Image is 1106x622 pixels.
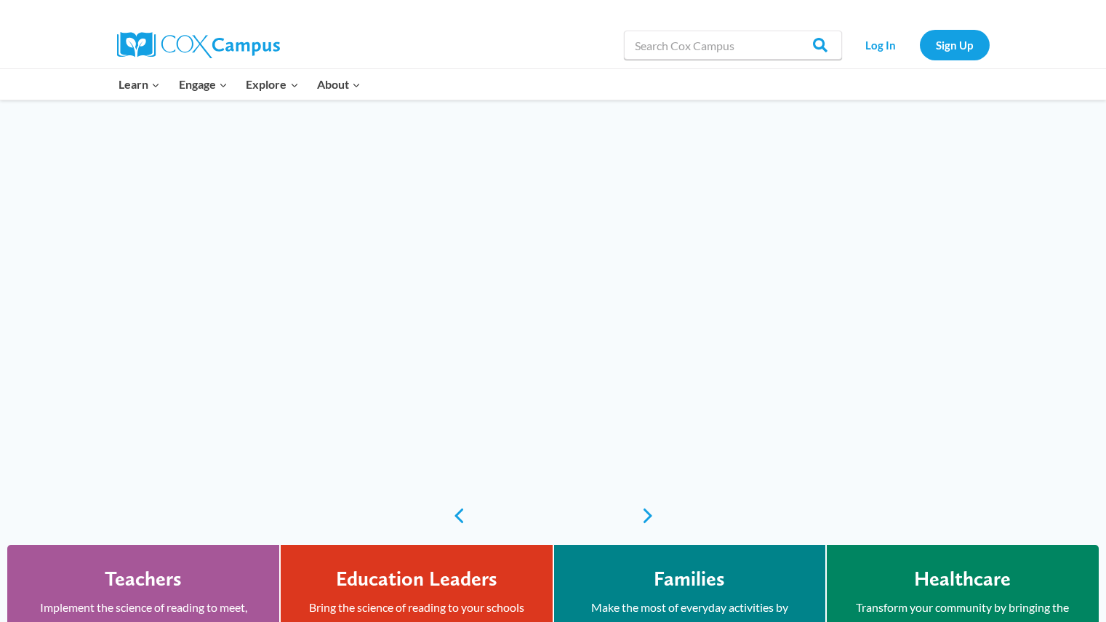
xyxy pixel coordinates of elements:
[110,69,370,100] nav: Primary Navigation
[336,567,497,591] h4: Education Leaders
[914,567,1011,591] h4: Healthcare
[317,75,361,94] span: About
[179,75,228,94] span: Engage
[849,30,990,60] nav: Secondary Navigation
[624,31,842,60] input: Search Cox Campus
[246,75,298,94] span: Explore
[849,30,913,60] a: Log In
[105,567,182,591] h4: Teachers
[444,507,466,525] a: previous
[444,501,662,530] div: content slider buttons
[117,32,280,58] img: Cox Campus
[654,567,725,591] h4: Families
[920,30,990,60] a: Sign Up
[641,507,662,525] a: next
[119,75,160,94] span: Learn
